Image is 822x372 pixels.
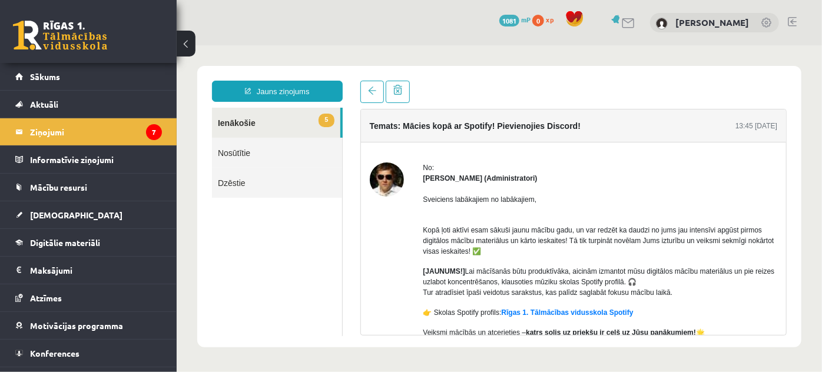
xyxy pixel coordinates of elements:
[30,146,162,173] legend: Informatīvie ziņojumi
[30,237,100,248] span: Digitālie materiāli
[30,71,60,82] span: Sākums
[35,122,165,152] a: Dzēstie
[15,174,162,201] a: Mācību resursi
[15,229,162,256] a: Digitālie materiāli
[35,92,165,122] a: Nosūtītie
[30,320,123,331] span: Motivācijas programma
[35,35,166,57] a: Jauns ziņojums
[15,63,162,90] a: Sākums
[30,99,58,109] span: Aktuāli
[30,348,79,358] span: Konferences
[146,124,162,140] i: 7
[247,129,361,137] strong: [PERSON_NAME] (Administratori)
[499,15,519,26] span: 1081
[521,15,531,24] span: mP
[247,149,601,160] p: Sveiciens labākajiem no labākajiem,
[247,222,289,230] strong: [JAUNUMS!]
[325,263,457,271] a: Rīgas 1. Tālmācības vidusskola Spotify
[15,257,162,284] a: Maksājumi
[30,118,162,145] legend: Ziņojumi
[13,21,107,50] a: Rīgas 1. Tālmācības vidusskola
[532,15,559,24] a: 0 xp
[30,293,62,303] span: Atzīmes
[15,312,162,339] a: Motivācijas programma
[559,75,601,86] div: 13:45 [DATE]
[675,16,749,28] a: [PERSON_NAME]
[499,15,531,24] a: 1081 mP
[30,182,87,192] span: Mācību resursi
[349,283,519,291] strong: katrs solis uz priekšu ir ceļš uz Jūsu panākumiem!
[35,62,164,92] a: 5Ienākošie
[546,15,553,24] span: xp
[247,221,601,253] p: Lai mācīšanās būtu produktīvāka, aicinām izmantot mūsu digitālos mācību materiālus un pie reizes ...
[142,68,157,82] span: 5
[532,15,544,26] span: 0
[15,201,162,228] a: [DEMOGRAPHIC_DATA]
[193,117,227,151] img: Ivo Čapiņš
[247,117,601,128] div: No:
[247,262,601,273] p: 👉 Skolas Spotify profils:
[15,91,162,118] a: Aktuāli
[15,118,162,145] a: Ziņojumi7
[656,18,668,29] img: Marina Galanceva
[30,257,162,284] legend: Maksājumi
[247,169,601,211] p: Kopā ļoti aktīvi esam sākuši jaunu mācību gadu, un var redzēt ka daudzi no jums jau intensīvi apg...
[193,76,404,85] h4: Temats: Mācies kopā ar Spotify! Pievienojies Discord!
[15,340,162,367] a: Konferences
[30,210,122,220] span: [DEMOGRAPHIC_DATA]
[247,282,601,293] p: Veiksmi mācībās un atcerieties – 🌟
[15,146,162,173] a: Informatīvie ziņojumi
[15,284,162,311] a: Atzīmes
